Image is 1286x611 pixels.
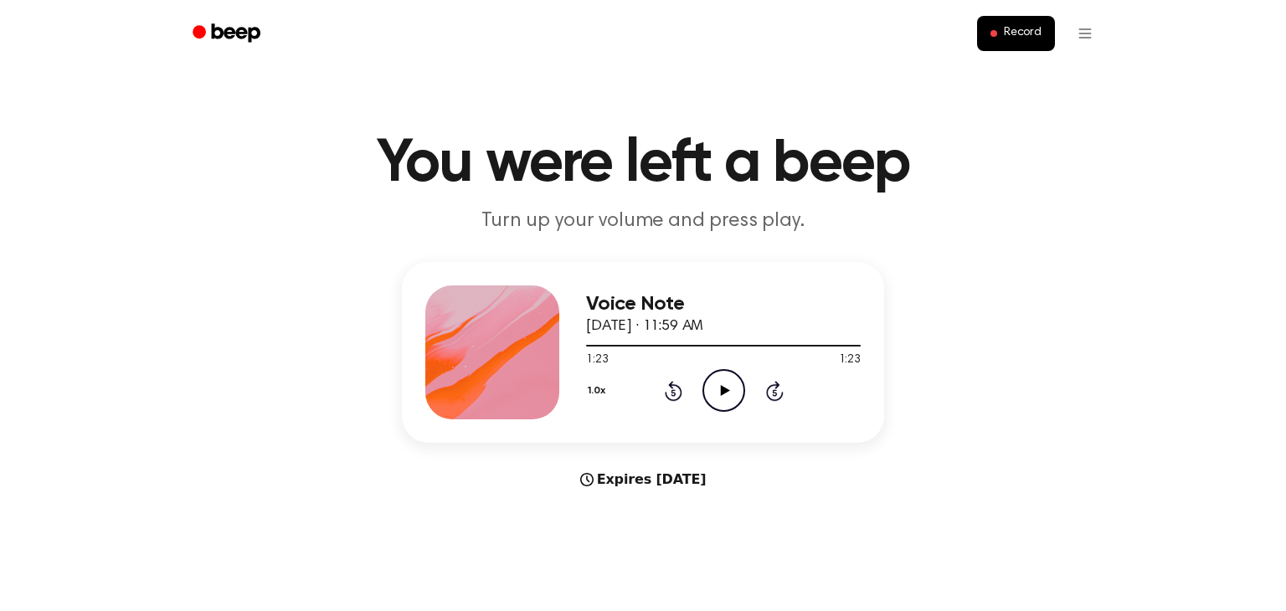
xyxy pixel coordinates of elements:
div: Expires [DATE] [402,470,884,490]
button: Record [977,16,1055,51]
span: 1:23 [839,352,861,369]
span: [DATE] · 11:59 AM [586,319,703,334]
h3: Voice Note [586,293,861,316]
button: Open menu [1065,13,1105,54]
p: Turn up your volume and press play. [321,208,964,235]
button: 1.0x [586,377,611,405]
span: 1:23 [586,352,608,369]
a: Beep [181,18,275,50]
h1: You were left a beep [214,134,1072,194]
span: Record [1004,26,1042,41]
